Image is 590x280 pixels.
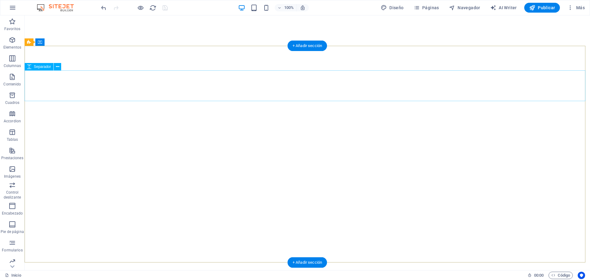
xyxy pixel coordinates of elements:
[411,3,442,13] button: Páginas
[4,174,21,179] p: Imágenes
[524,3,560,13] button: Publicar
[414,5,439,11] span: Páginas
[288,257,327,268] div: + Añadir sección
[100,4,107,11] button: undo
[538,273,539,278] span: :
[4,119,21,124] p: Accordion
[100,4,107,11] i: Deshacer: Cambiar palabras clave (Ctrl+Z)
[275,4,297,11] button: 100%
[378,3,406,13] button: Diseño
[549,272,573,279] button: Código
[381,5,404,11] span: Diseño
[490,5,517,11] span: AI Writer
[567,5,585,11] span: Más
[449,5,480,11] span: Navegador
[551,272,570,279] span: Código
[34,65,51,69] span: Separador
[5,272,21,279] a: Haz clic para cancelar la selección y doble clic para abrir páginas
[7,137,18,142] p: Tablas
[2,211,23,216] p: Encabezado
[284,4,294,11] h6: 100%
[3,45,21,50] p: Elementos
[5,100,20,105] p: Cuadros
[300,5,305,10] i: Al redimensionar, ajustar el nivel de zoom automáticamente para ajustarse al dispositivo elegido.
[528,272,544,279] h6: Tiempo de la sesión
[1,229,24,234] p: Pie de página
[4,63,21,68] p: Columnas
[2,248,22,253] p: Formularios
[1,156,23,160] p: Prestaciones
[4,26,20,31] p: Favoritos
[149,4,156,11] button: reload
[488,3,519,13] button: AI Writer
[35,4,81,11] img: Editor Logo
[529,5,555,11] span: Publicar
[534,272,544,279] span: 00 00
[578,272,585,279] button: Usercentrics
[446,3,483,13] button: Navegador
[565,3,587,13] button: Más
[3,82,21,87] p: Contenido
[288,41,327,51] div: + Añadir sección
